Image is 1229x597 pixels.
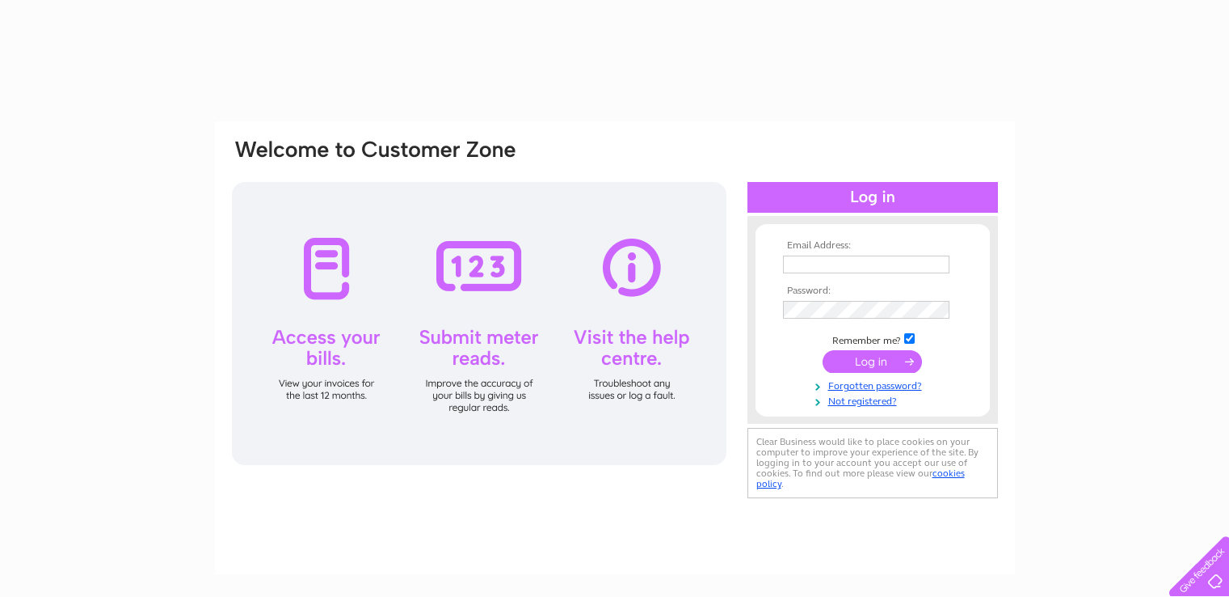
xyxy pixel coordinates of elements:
input: Submit [823,350,922,373]
td: Remember me? [779,331,966,347]
th: Password: [779,286,966,297]
a: Not registered? [783,392,966,408]
th: Email Address: [779,240,966,252]
a: cookies policy [756,468,965,489]
a: Forgotten password? [783,377,966,392]
div: Clear Business would like to place cookies on your computer to improve your experience of the sit... [747,428,998,498]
